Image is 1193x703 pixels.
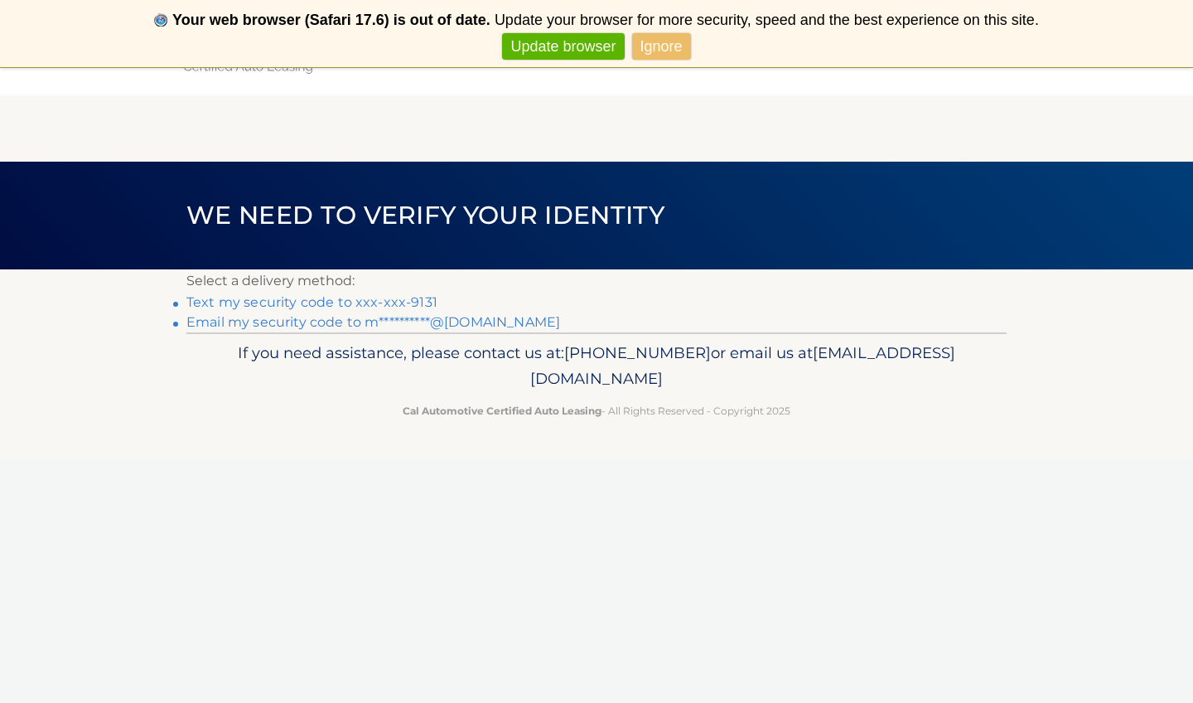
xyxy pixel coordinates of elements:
[186,314,560,330] a: Email my security code to m**********@[DOMAIN_NAME]
[186,294,437,310] a: Text my security code to xxx-xxx-9131
[197,402,996,419] p: - All Rights Reserved - Copyright 2025
[186,269,1007,293] p: Select a delivery method:
[502,33,624,61] a: Update browser
[495,12,1039,28] span: Update your browser for more security, speed and the best experience on this site.
[197,340,996,393] p: If you need assistance, please contact us at: or email us at
[632,33,691,61] a: Ignore
[186,200,664,230] span: We need to verify your identity
[564,343,711,362] span: [PHONE_NUMBER]
[403,405,601,417] strong: Cal Automotive Certified Auto Leasing
[172,12,490,28] b: Your web browser (Safari 17.6) is out of date.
